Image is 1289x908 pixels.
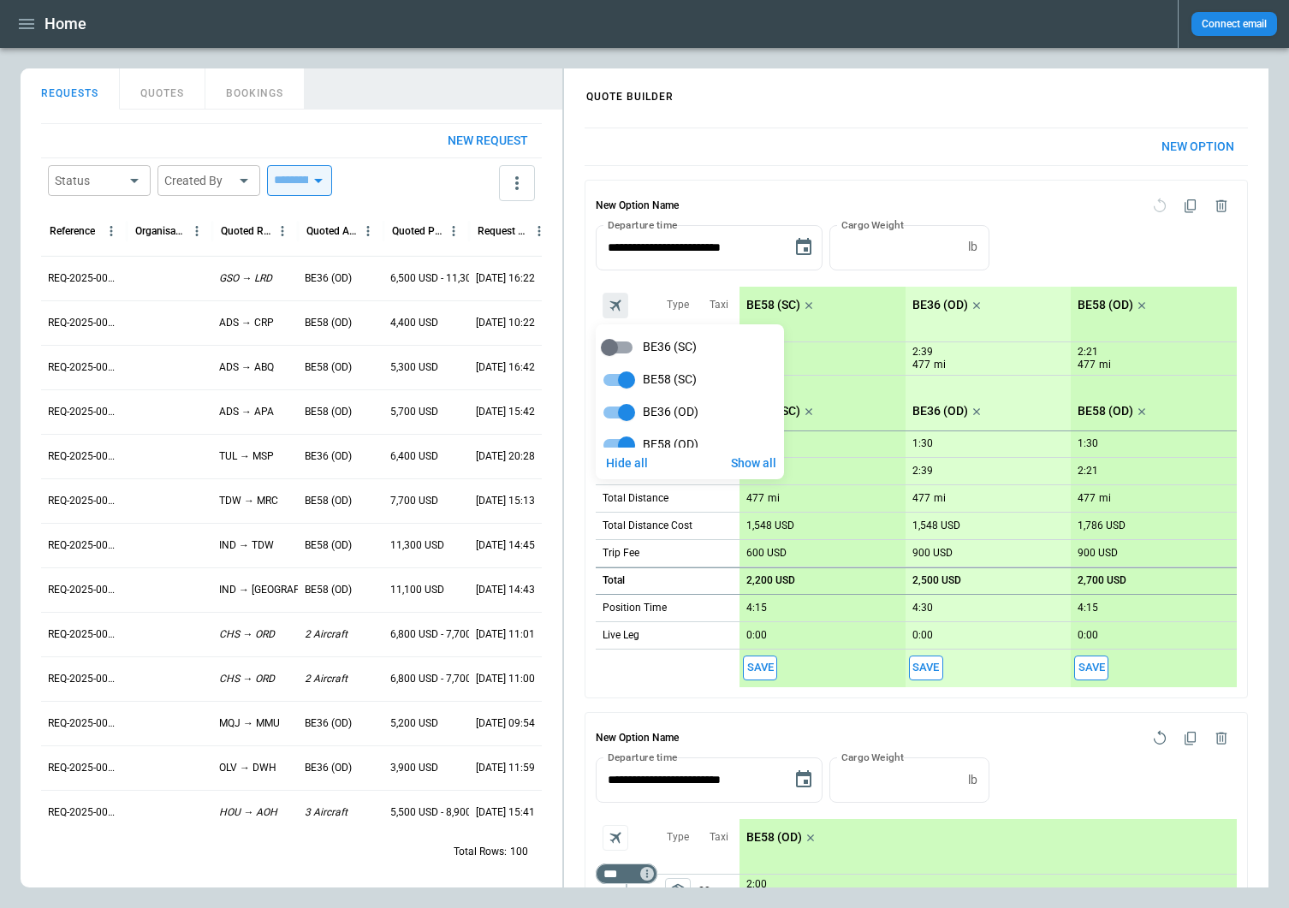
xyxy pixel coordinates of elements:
span: BE36 (OD) [643,405,698,419]
div: scrollable content [596,324,784,468]
button: Hide all [599,451,654,476]
span: BE36 (SC) [643,340,697,354]
button: Show all [726,451,781,476]
span: BE58 (SC) [643,372,697,387]
span: BE58 (OD) [643,437,698,452]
